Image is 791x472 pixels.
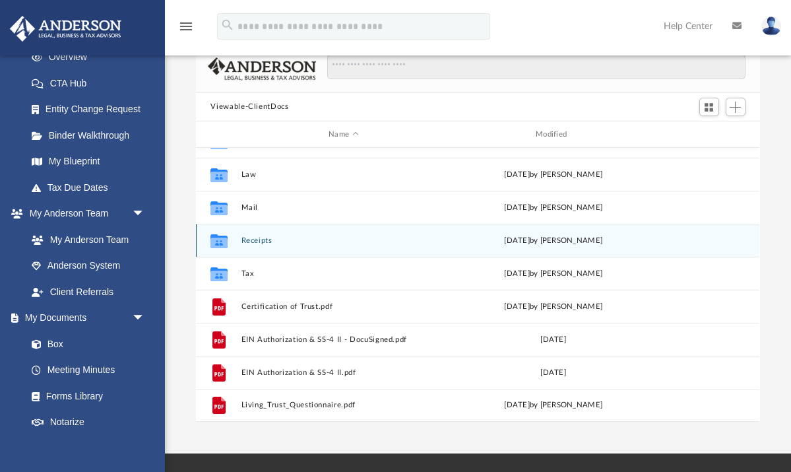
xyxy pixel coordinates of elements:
button: Switch to Grid View [699,98,719,116]
button: Receipts [241,236,446,245]
div: [DATE] by [PERSON_NAME] [451,235,656,247]
div: [DATE] [451,334,656,346]
button: EIN Authorization & SS-4 II - DocuSigned.pdf [241,335,446,344]
div: [DATE] [451,367,656,379]
span: arrow_drop_down [132,305,158,332]
a: menu [178,25,194,34]
button: Tax [241,269,446,278]
i: search [220,18,235,32]
div: [DATE] by [PERSON_NAME] [451,400,656,412]
div: Name [241,129,445,141]
div: Modified [451,129,656,141]
a: Box [18,331,152,357]
a: Client Referrals [18,279,158,305]
button: Certification of Trust.pdf [241,302,446,311]
button: Add [726,98,745,116]
span: arrow_drop_down [132,201,158,228]
a: My Anderson Team [18,226,152,253]
img: Anderson Advisors Platinum Portal [6,16,125,42]
button: Viewable-ClientDocs [210,101,288,113]
div: [DATE] by [PERSON_NAME] [451,202,656,214]
div: [DATE] by [PERSON_NAME] [451,268,656,280]
div: grid [196,148,759,422]
a: My Documentsarrow_drop_down [9,305,158,331]
button: Living_Trust_Questionnaire.pdf [241,401,446,410]
a: My Blueprint [18,149,158,175]
div: id [662,129,754,141]
div: id [202,129,235,141]
img: User Pic [761,17,781,36]
a: Notarize [18,409,158,436]
a: Anderson System [18,253,158,279]
a: Binder Walkthrough [18,122,165,149]
button: Law [241,170,446,179]
a: Entity Change Request [18,96,165,123]
button: EIN Authorization & SS-4 II.pdf [241,368,446,377]
a: CTA Hub [18,70,165,96]
a: Forms Library [18,383,152,409]
a: My Anderson Teamarrow_drop_down [9,201,158,227]
input: Search files and folders [327,54,745,79]
a: Tax Due Dates [18,174,165,201]
div: [DATE] by [PERSON_NAME] [451,169,656,181]
button: Mail [241,203,446,212]
i: menu [178,18,194,34]
a: Overview [18,44,165,71]
a: Meeting Minutes [18,357,158,384]
div: [DATE] by [PERSON_NAME] [451,301,656,313]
